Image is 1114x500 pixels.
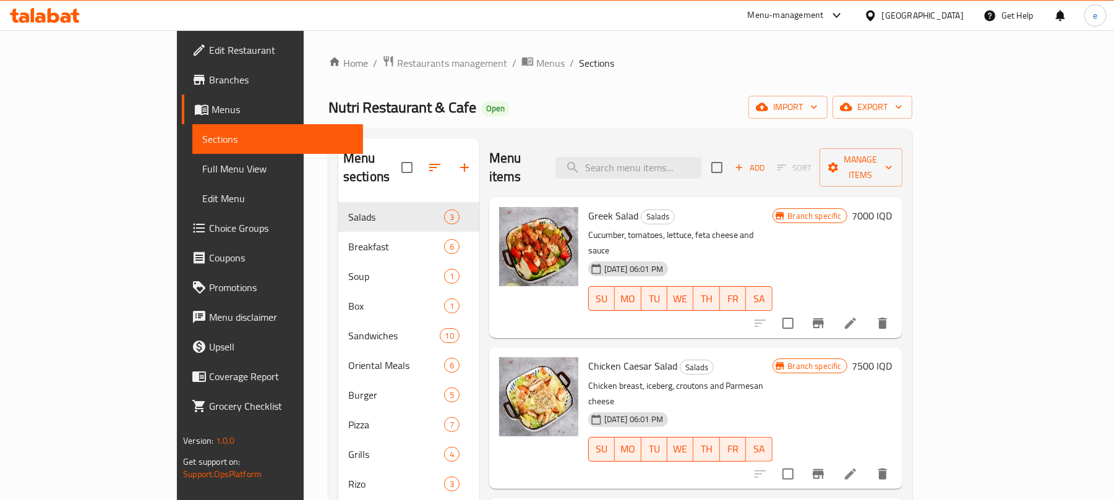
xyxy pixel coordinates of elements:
[450,153,479,182] button: Add section
[667,286,693,311] button: WE
[730,158,769,177] span: Add item
[615,286,641,311] button: MO
[445,389,459,401] span: 5
[829,152,893,183] span: Manage items
[445,449,459,460] span: 4
[182,213,363,243] a: Choice Groups
[348,417,444,432] span: Pizza
[748,96,828,119] button: import
[783,360,847,372] span: Branch specific
[748,8,824,23] div: Menu-management
[394,155,420,180] span: Select all sections
[209,399,353,413] span: Grocery Checklist
[868,459,898,489] button: delete
[348,477,444,491] span: Rizo
[555,157,701,179] input: search
[338,439,479,469] div: Grills4
[420,153,450,182] span: Sort sections
[693,437,719,462] button: TH
[833,96,912,119] button: export
[481,103,510,114] span: Open
[512,56,516,70] li: /
[348,269,444,284] span: Soup
[820,148,902,187] button: Manage items
[445,271,459,282] span: 1
[445,241,459,253] span: 6
[499,357,578,436] img: Chicken Caesar Salad
[183,466,262,482] a: Support.OpsPlatform
[536,56,565,70] span: Menus
[751,290,767,308] span: SA
[192,124,363,154] a: Sections
[182,243,363,273] a: Coupons
[620,440,636,458] span: MO
[182,273,363,302] a: Promotions
[646,290,662,308] span: TU
[698,440,714,458] span: TH
[579,56,614,70] span: Sections
[348,299,444,313] span: Box
[182,391,363,421] a: Grocery Checklist
[444,299,460,313] div: items
[641,210,674,224] span: Salads
[338,321,479,350] div: Sandwiches10
[348,210,444,224] div: Salads
[445,211,459,223] span: 3
[216,433,235,449] span: 1.0.0
[588,227,773,258] p: Cucumber, tomatoes, lettuce, feta cheese and sauce
[192,184,363,213] a: Edit Menu
[615,437,641,462] button: MO
[444,239,460,254] div: items
[803,308,833,338] button: Branch-specific-item
[444,358,460,373] div: items
[348,358,444,373] span: Oriental Meals
[751,440,767,458] span: SA
[588,286,615,311] button: SU
[852,357,893,375] h6: 7500 IQD
[348,388,444,402] div: Burger
[209,339,353,354] span: Upsell
[338,469,479,499] div: Rizo3
[641,437,667,462] button: TU
[775,310,801,336] span: Select to update
[599,413,668,425] span: [DATE] 06:01 PM
[746,437,772,462] button: SA
[440,328,460,343] div: items
[202,161,353,176] span: Full Menu View
[720,286,746,311] button: FR
[803,459,833,489] button: Branch-specific-item
[212,102,353,117] span: Menus
[397,56,507,70] span: Restaurants management
[209,310,353,324] span: Menu disclaimer
[521,55,565,71] a: Menus
[868,308,898,338] button: delete
[182,332,363,362] a: Upsell
[843,467,858,481] a: Edit menu item
[783,210,847,222] span: Branch specific
[445,478,459,490] span: 3
[842,100,902,115] span: export
[852,207,893,224] h6: 7000 IQD
[338,410,479,439] div: Pizza7
[843,316,858,331] a: Edit menu item
[183,454,240,470] span: Get support on:
[588,378,773,409] p: Chicken breast, iceberg, croutons and Parmesan cheese
[338,380,479,410] div: Burger5
[594,290,610,308] span: SU
[588,206,638,225] span: Greek Salad
[209,250,353,265] span: Coupons
[192,154,363,184] a: Full Menu View
[338,350,479,380] div: Oriental Meals6
[646,440,662,458] span: TU
[348,239,444,254] span: Breakfast
[343,149,401,186] h2: Menu sections
[328,55,912,71] nav: breadcrumb
[444,269,460,284] div: items
[373,56,377,70] li: /
[725,290,741,308] span: FR
[182,95,363,124] a: Menus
